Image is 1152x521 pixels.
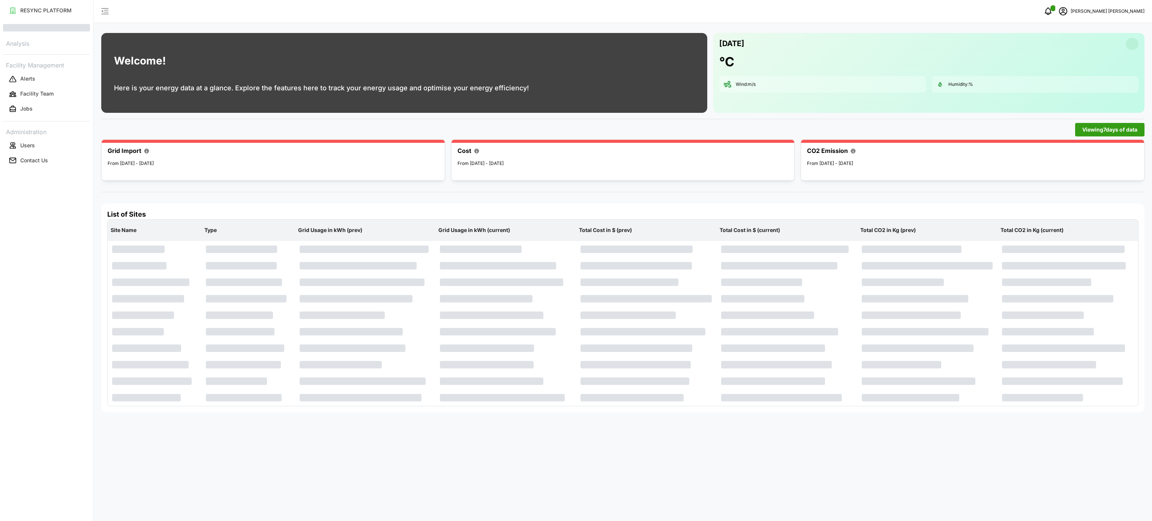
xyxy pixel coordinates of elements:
p: Cost [457,146,471,156]
p: [DATE] [719,37,744,50]
p: Grid Import [108,146,141,156]
p: Total CO2 in Kg (current) [999,220,1137,240]
p: Alerts [20,75,35,82]
button: Contact Us [3,154,90,167]
button: notifications [1041,4,1056,19]
h1: °C [719,54,734,70]
a: Facility Team [3,87,90,102]
h4: List of Sites [107,210,1138,219]
p: Facility Team [20,90,54,97]
p: Total CO2 in Kg (prev) [859,220,996,240]
p: Grid Usage in kWh (prev) [297,220,434,240]
p: Total Cost in $ (current) [718,220,856,240]
button: Alerts [3,72,90,86]
p: RESYNC PLATFORM [20,7,72,14]
p: From [DATE] - [DATE] [108,160,439,167]
p: Grid Usage in kWh (current) [437,220,574,240]
button: Jobs [3,102,90,116]
span: Viewing 7 days of data [1082,123,1137,136]
a: Contact Us [3,153,90,168]
p: Here is your energy data at a glance. Explore the features here to track your energy usage and op... [114,83,529,93]
p: Contact Us [20,157,48,164]
p: [PERSON_NAME] [PERSON_NAME] [1071,8,1144,15]
p: Total Cost in $ (prev) [577,220,715,240]
a: Alerts [3,72,90,87]
p: Administration [3,126,90,137]
p: Analysis [3,37,90,48]
p: Humidity: % [948,81,973,88]
h1: Welcome! [114,53,166,69]
button: Users [3,139,90,152]
p: CO2 Emission [807,146,848,156]
p: Jobs [20,105,33,112]
p: From [DATE] - [DATE] [807,160,1138,167]
button: RESYNC PLATFORM [3,4,90,17]
p: Facility Management [3,59,90,70]
button: Facility Team [3,87,90,101]
p: Wind: m/s [736,81,756,88]
a: Jobs [3,102,90,117]
p: Users [20,142,35,149]
p: Type [203,220,294,240]
p: From [DATE] - [DATE] [457,160,789,167]
a: RESYNC PLATFORM [3,3,90,18]
p: Site Name [109,220,200,240]
a: Users [3,138,90,153]
button: schedule [1056,4,1071,19]
button: Viewing7days of data [1075,123,1144,136]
